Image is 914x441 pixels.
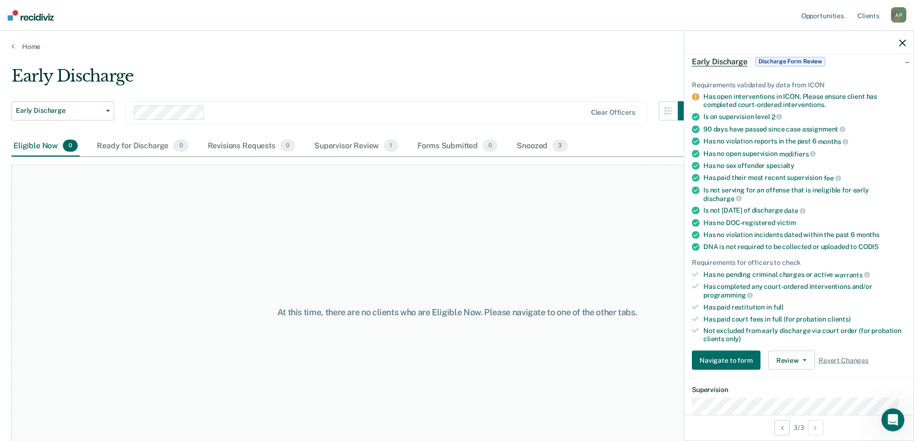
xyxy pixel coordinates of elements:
[703,174,906,182] div: Has paid their most recent supervision
[8,10,54,21] img: Recidiviz
[692,259,906,267] div: Requirements for officers to check
[828,315,851,322] span: clients)
[692,57,748,66] span: Early Discharge
[692,386,906,394] dt: Supervision
[834,271,870,278] span: warrants
[415,136,500,157] div: Forms Submitted
[881,408,904,431] iframe: Intercom live chat
[774,420,790,435] button: Previous Opportunity
[703,291,753,299] span: programming
[483,140,498,152] span: 0
[63,42,93,52] div: • 2m ago
[856,231,879,238] span: months
[12,66,697,94] div: Early Discharge
[703,186,906,203] div: Is not serving for an offense that is ineligible for early
[726,335,741,343] span: only)
[692,351,760,370] button: Navigate to form
[684,415,914,440] div: 3 / 3
[773,303,783,310] span: full
[703,327,906,343] div: Not excluded from early discharge via court order (for probation clients
[32,42,61,52] div: Recidiviz
[755,57,825,66] span: Discharge Form Review
[703,194,742,202] span: discharge
[779,150,816,157] span: modifiers
[280,140,295,152] span: 0
[96,299,192,338] button: Messages
[125,323,162,330] span: Messages
[703,283,906,299] div: Has completed any court-ordered interventions and/or
[703,231,906,239] div: Has no violation incidents dated within the past 6
[12,136,80,157] div: Eligible Now
[703,270,906,279] div: Has no pending criminal charges or active
[802,125,845,133] span: assignment
[703,219,906,227] div: Has no DOC-registered
[552,140,568,152] span: 3
[766,162,795,169] span: specialty
[858,243,878,250] span: CODIS
[891,7,906,23] div: A P
[384,140,398,152] span: 1
[703,243,906,251] div: DNA is not required to be collected or uploaded to
[819,356,868,364] span: Revert Changes
[703,137,906,146] div: Has no violation reports in the past 6
[14,34,25,45] img: Kim avatar
[63,140,78,152] span: 0
[312,136,400,157] div: Supervisor Review
[16,107,102,115] span: Early Discharge
[692,351,764,370] a: Navigate to form
[95,136,190,157] div: Ready for Discharge
[71,4,123,20] h1: Messages
[173,140,188,152] span: 0
[12,42,902,51] a: Home
[772,113,783,120] span: 2
[818,138,848,145] span: months
[703,162,906,170] div: Has no sex offender
[768,351,815,370] button: Review
[703,113,906,121] div: Is on supervision level
[38,323,58,330] span: Home
[10,41,21,53] div: K
[44,270,148,289] button: Send us a message
[703,303,906,311] div: Has paid restitution in
[591,108,635,117] div: Clear officers
[777,219,796,226] span: victim
[32,33,565,41] span: You’ll get replies here and in your email: ✉️ [PERSON_NAME][EMAIL_ADDRESS][PERSON_NAME][US_STATE]...
[808,420,823,435] button: Next Opportunity
[515,136,570,157] div: Snoozed
[235,307,680,318] div: At this time, there are no clients who are Eligible Now. Please navigate to one of the other tabs.
[692,81,906,89] div: Requirements validated by data from ICON
[703,149,906,158] div: Has no open supervision
[684,46,914,77] div: Early DischargeDischarge Form Review
[824,174,841,182] span: fee
[18,41,29,53] img: Rajan avatar
[703,125,906,133] div: 90 days have passed since case
[703,93,906,109] div: Has open interventions in ICON. Please ensure client has completed court-ordered interventions.
[206,136,297,157] div: Revisions Requests
[703,315,906,323] div: Has paid court fees in full (for probation
[703,206,906,215] div: Is not [DATE] of discharge
[784,207,805,215] span: date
